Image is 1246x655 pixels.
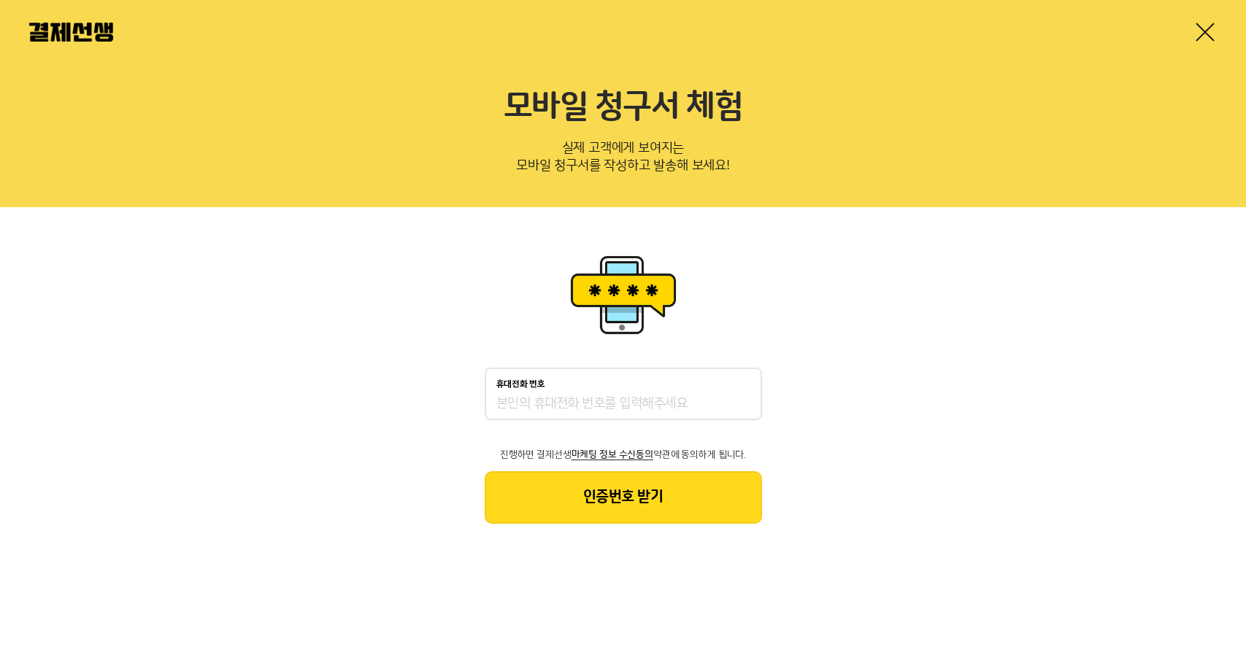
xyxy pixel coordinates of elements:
[485,449,762,460] p: 진행하면 결제선생 약관에 동의하게 됩니다.
[572,449,653,460] span: 마케팅 정보 수신동의
[496,379,545,389] p: 휴대전화 번호
[29,136,1217,184] p: 실제 고객에게 보여지는 모바일 청구서를 작성하고 발송해 보세요!
[29,88,1217,127] h2: 모바일 청구서 체험
[565,251,682,338] img: 휴대폰인증 이미지
[29,23,113,42] img: 결제선생
[485,471,762,524] button: 인증번호 받기
[496,395,750,413] input: 휴대전화 번호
